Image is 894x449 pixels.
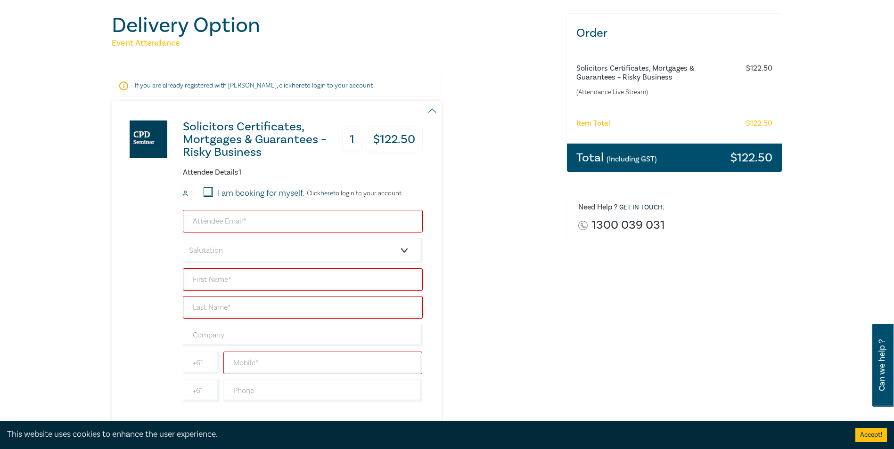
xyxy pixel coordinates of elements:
a: here [292,81,304,90]
a: 1300 039 031 [591,219,665,232]
input: Attendee Email* [183,210,423,233]
button: Accept cookies [855,428,887,442]
h6: $ 122.50 [746,64,772,73]
input: Company [183,324,423,346]
p: Click to login to your account. [304,190,403,197]
h6: Need Help ? . [578,203,775,212]
h5: Event Attendance [112,38,555,49]
h1: Delivery Option [112,13,555,38]
small: (Attendance: Live Stream ) [576,88,735,97]
a: here [320,189,333,198]
h6: $ 122.50 [746,119,772,128]
img: Solicitors Certificates, Mortgages & Guarantees – Risky Business [130,120,167,158]
small: 1 [191,190,193,197]
input: +61 [183,379,220,402]
h3: Order [567,14,782,53]
span: Can we help ? [878,329,886,401]
h3: $ 122.50 [730,152,772,164]
h3: Total [576,152,657,164]
h6: Item Total [576,119,610,128]
h6: Attendee Details 1 [183,168,423,177]
h3: Solicitors Certificates, Mortgages & Guarantees – Risky Business [183,120,338,159]
input: Last Name* [183,296,423,319]
input: First Name* [183,268,423,291]
input: Mobile* [223,352,423,374]
a: Get in touch [619,203,663,212]
p: If you are already registered with [PERSON_NAME], click to login to your account [135,81,418,90]
h6: Solicitors Certificates, Mortgages & Guarantees – Risky Business [576,64,735,82]
h3: $ 122.50 [366,127,423,152]
div: This website uses cookies to enhance the user experience. [7,428,841,441]
input: Phone [223,379,423,402]
h3: 1 [342,127,362,152]
label: I am booking for myself. [218,187,304,200]
input: +61 [183,352,220,374]
small: (Including GST) [607,154,657,164]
